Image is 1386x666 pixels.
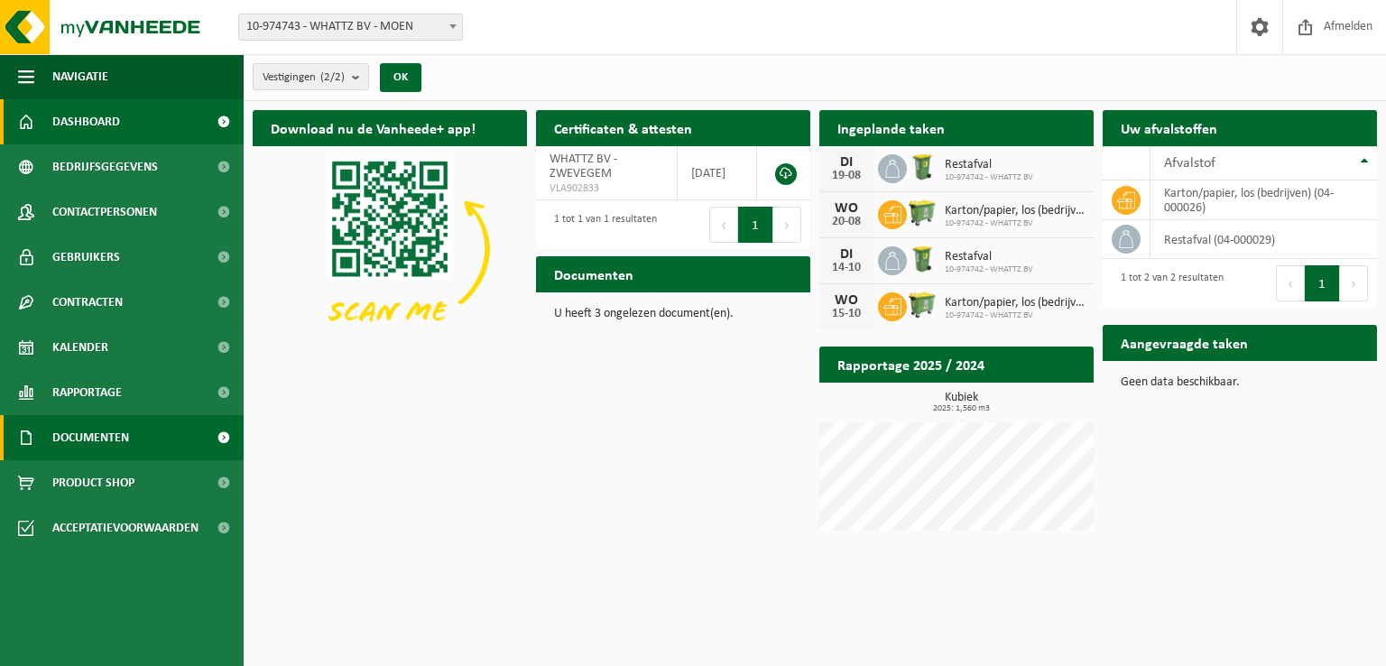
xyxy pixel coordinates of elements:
span: 10-974743 - WHATTZ BV - MOEN [238,14,463,41]
span: Kalender [52,325,108,370]
span: WHATTZ BV - ZWEVEGEM [550,153,617,180]
span: 2025: 1,560 m3 [828,404,1094,413]
img: Download de VHEPlus App [253,146,527,352]
button: Previous [709,207,738,243]
div: DI [828,155,864,170]
span: Contracten [52,280,123,325]
span: Dashboard [52,99,120,144]
span: Vestigingen [263,64,345,91]
div: 1 tot 1 van 1 resultaten [545,205,657,245]
h2: Uw afvalstoffen [1103,110,1235,145]
span: 10-974742 - WHATTZ BV [945,310,1085,321]
button: Next [773,207,801,243]
span: 10-974743 - WHATTZ BV - MOEN [239,14,462,40]
button: 1 [738,207,773,243]
div: DI [828,247,864,262]
h3: Kubiek [828,392,1094,413]
h2: Certificaten & attesten [536,110,710,145]
button: 1 [1305,265,1340,301]
span: Documenten [52,415,129,460]
span: Bedrijfsgegevens [52,144,158,190]
span: Karton/papier, los (bedrijven) [945,296,1085,310]
div: WO [828,293,864,308]
button: Next [1340,265,1368,301]
h2: Aangevraagde taken [1103,325,1266,360]
span: Product Shop [52,460,134,505]
img: WB-0660-HPE-GN-50 [907,198,938,228]
img: WB-0240-HPE-GN-50 [907,244,938,274]
span: 10-974742 - WHATTZ BV [945,172,1033,183]
span: Contactpersonen [52,190,157,235]
count: (2/2) [320,71,345,83]
span: Rapportage [52,370,122,415]
div: 14-10 [828,262,864,274]
div: 19-08 [828,170,864,182]
td: restafval (04-000029) [1150,220,1377,259]
p: U heeft 3 ongelezen document(en). [554,308,792,320]
span: Afvalstof [1164,156,1215,171]
span: Navigatie [52,54,108,99]
button: OK [380,63,421,92]
img: WB-0240-HPE-GN-50 [907,152,938,182]
span: 10-974742 - WHATTZ BV [945,264,1033,275]
span: Gebruikers [52,235,120,280]
div: 15-10 [828,308,864,320]
h2: Ingeplande taken [819,110,963,145]
img: WB-0660-HPE-GN-50 [907,290,938,320]
span: Acceptatievoorwaarden [52,505,199,550]
h2: Documenten [536,256,651,291]
span: Restafval [945,158,1033,172]
h2: Download nu de Vanheede+ app! [253,110,494,145]
div: WO [828,201,864,216]
span: VLA902833 [550,181,663,196]
td: [DATE] [678,146,757,200]
div: 20-08 [828,216,864,228]
button: Vestigingen(2/2) [253,63,369,90]
span: 10-974742 - WHATTZ BV [945,218,1085,229]
a: Bekijk rapportage [959,382,1092,418]
p: Geen data beschikbaar. [1121,376,1359,389]
button: Previous [1276,265,1305,301]
span: Karton/papier, los (bedrijven) [945,204,1085,218]
span: Restafval [945,250,1033,264]
div: 1 tot 2 van 2 resultaten [1112,264,1224,303]
h2: Rapportage 2025 / 2024 [819,347,1003,382]
td: karton/papier, los (bedrijven) (04-000026) [1150,180,1377,220]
